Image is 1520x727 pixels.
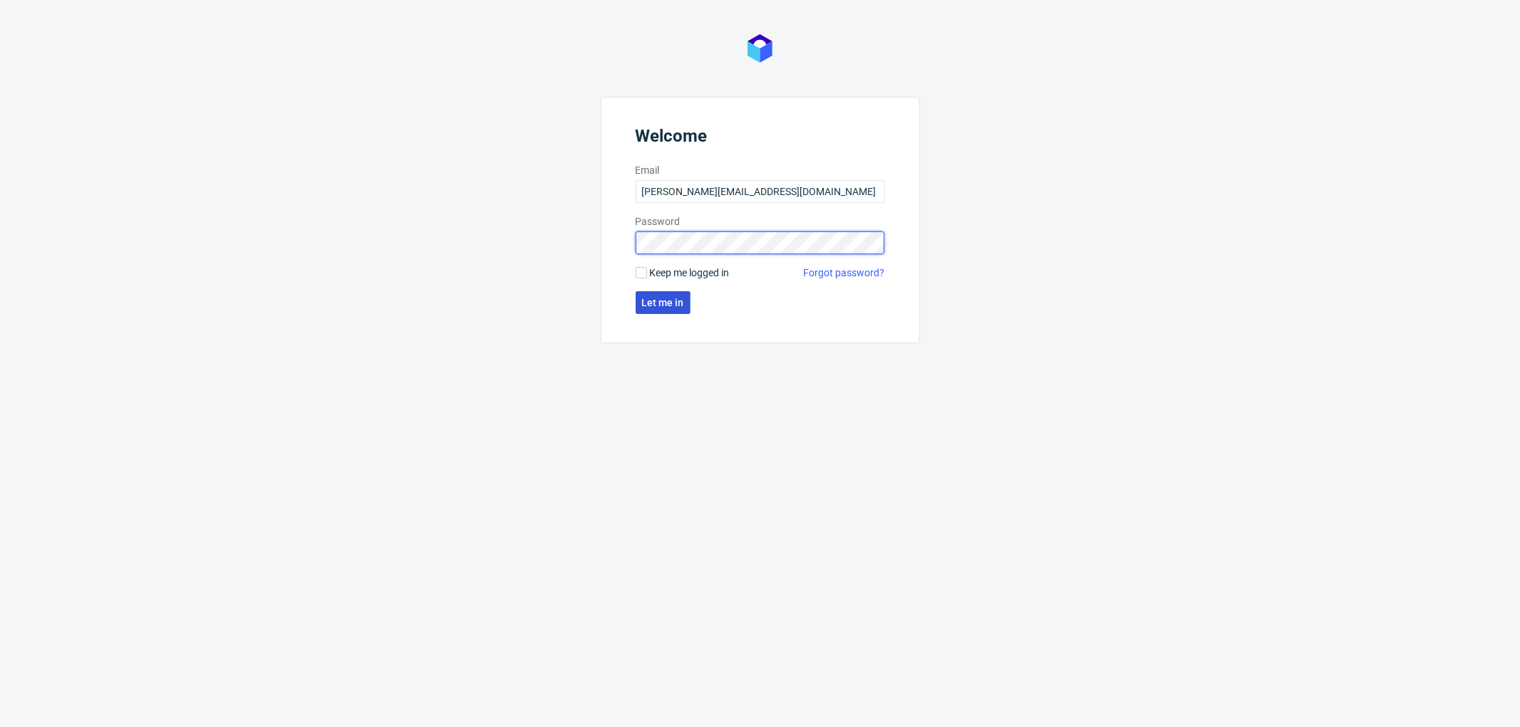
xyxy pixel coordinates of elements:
[650,266,730,280] span: Keep me logged in
[636,163,885,177] label: Email
[636,126,885,152] header: Welcome
[804,266,885,280] a: Forgot password?
[636,214,885,229] label: Password
[636,180,885,203] input: you@youremail.com
[636,291,691,314] button: Let me in
[642,298,684,308] span: Let me in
